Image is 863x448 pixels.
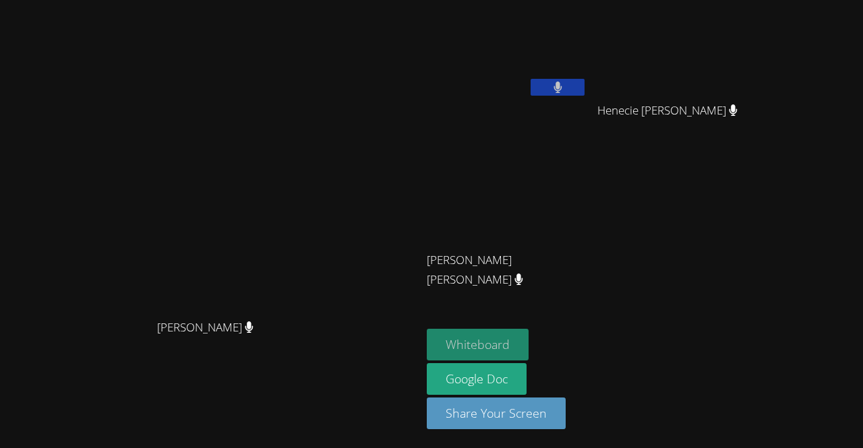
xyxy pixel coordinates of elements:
[157,318,254,338] span: [PERSON_NAME]
[427,329,529,360] button: Whiteboard
[427,251,576,290] span: [PERSON_NAME] [PERSON_NAME]
[427,397,566,429] button: Share Your Screen
[597,101,738,121] span: Henecie [PERSON_NAME]
[427,363,527,395] a: Google Doc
